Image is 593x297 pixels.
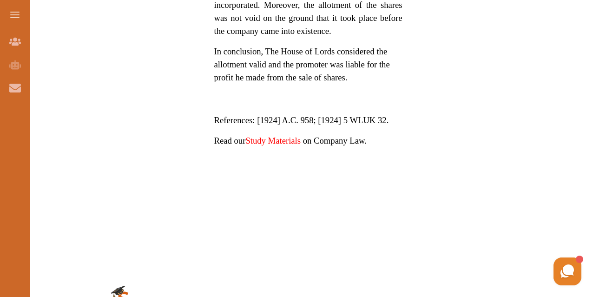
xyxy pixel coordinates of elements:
span: In conclusion, The House of Lords considered the allotment valid and the promoter was liable for ... [214,46,390,82]
span: on Company Law. [303,136,367,145]
a: Study Materials [245,136,301,145]
iframe: HelpCrunch [370,255,584,288]
span: References: [1924] A.C. 958; [1924] 5 WLUK 32. [214,115,389,125]
span: Read our [214,136,303,145]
